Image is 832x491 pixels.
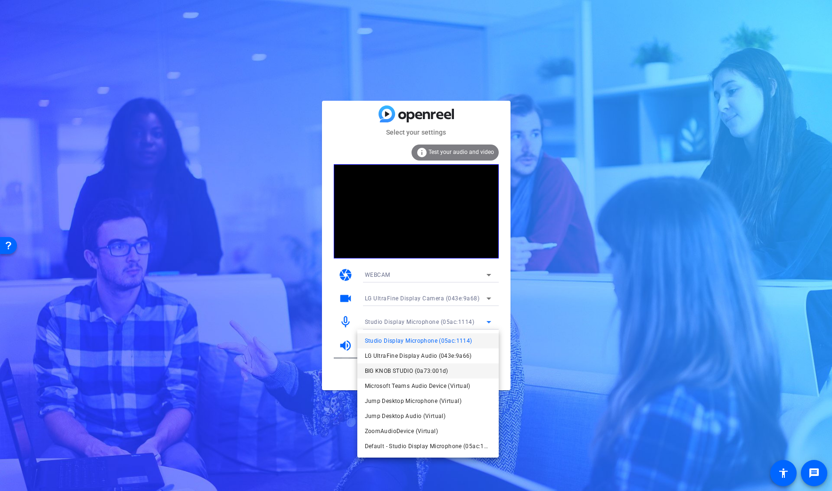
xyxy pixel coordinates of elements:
[365,441,491,452] span: Default - Studio Display Microphone (05ac:1114)
[365,380,470,392] span: Microsoft Teams Audio Device (Virtual)
[365,350,472,362] span: LG UltraFine Display Audio (043e:9a66)
[365,426,438,437] span: ZoomAudioDevice (Virtual)
[365,395,461,407] span: Jump Desktop Microphone (Virtual)
[365,335,472,346] span: Studio Display Microphone (05ac:1114)
[365,411,446,422] span: Jump Desktop Audio (Virtual)
[365,365,448,377] span: BIG KNOB STUDIO (0a73:001d)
